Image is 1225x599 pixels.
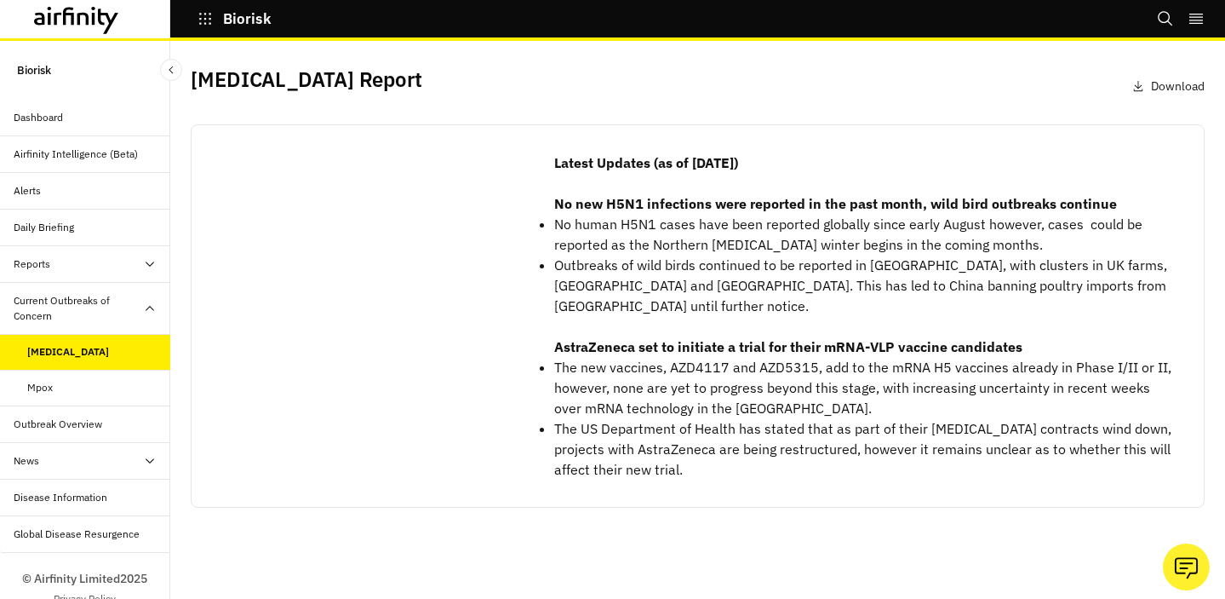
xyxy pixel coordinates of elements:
li: The new vaccines, AZD4117 and AZD5315, add to the mRNA H5 vaccines already in Phase I/II or II, h... [554,357,1176,418]
div: Disease Information [14,490,107,505]
h2: [MEDICAL_DATA] Report [191,67,422,92]
li: No human H5N1 cases have been reported globally since early August however, cases could be report... [554,214,1176,255]
div: Alerts [14,183,41,199]
strong: Latest Updates (as of [DATE]) [554,154,738,171]
div: Outbreak Overview [14,417,102,432]
p: Download [1151,78,1205,95]
button: Search [1157,4,1174,33]
button: Close Sidebar [160,59,182,81]
div: News [14,453,39,469]
button: Biorisk [197,4,272,33]
p: Click on the image to open the report [205,289,520,309]
li: Outbreaks of wild birds continued to be reported in [GEOGRAPHIC_DATA], with clusters in UK farms,... [554,255,1176,316]
li: The US Department of Health has stated that as part of their [MEDICAL_DATA] contracts wind down, ... [554,418,1176,480]
div: [MEDICAL_DATA] [27,344,109,360]
div: Reports [14,256,50,272]
button: Ask our analysts [1163,544,1210,590]
div: Global Disease Resurgence [14,527,140,542]
div: Daily Briefing [14,220,74,235]
strong: No new H5N1 infections were reported in the past month, wild bird outbreaks continue [554,195,1117,212]
div: Mpox [27,380,53,395]
div: Airfinity Intelligence (Beta) [14,147,138,162]
strong: AstraZeneca set to initiate a trial for their mRNA-VLP vaccine candidates [554,338,1022,355]
p: Biorisk [223,11,272,26]
div: Dashboard [14,110,63,125]
p: © Airfinity Limited 2025 [22,570,147,588]
p: Biorisk [17,55,51,86]
div: Current Outbreaks of Concern [14,293,143,324]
